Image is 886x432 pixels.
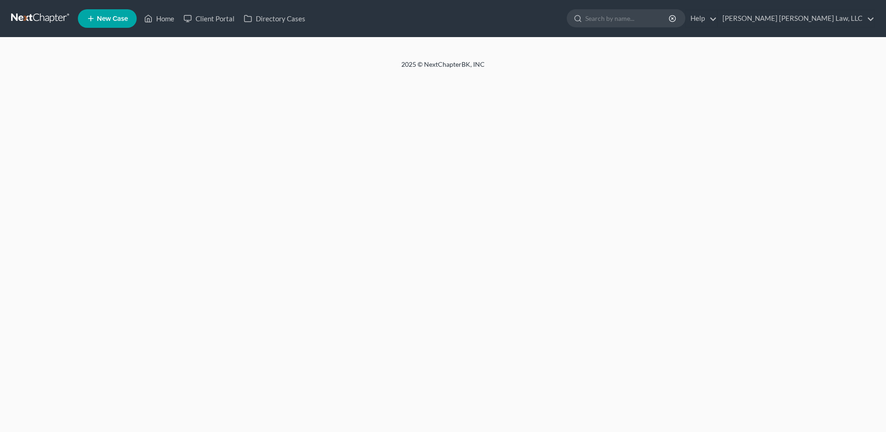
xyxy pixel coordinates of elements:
[179,60,707,76] div: 2025 © NextChapterBK, INC
[239,10,310,27] a: Directory Cases
[179,10,239,27] a: Client Portal
[97,15,128,22] span: New Case
[718,10,874,27] a: [PERSON_NAME] [PERSON_NAME] Law, LLC
[139,10,179,27] a: Home
[585,10,670,27] input: Search by name...
[686,10,717,27] a: Help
